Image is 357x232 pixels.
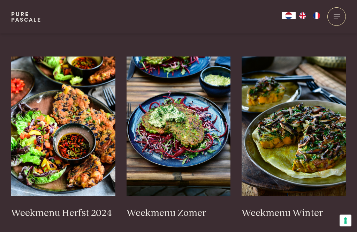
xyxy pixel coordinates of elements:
button: Uw voorkeuren voor toestemming voor trackingtechnologieën [340,215,351,226]
div: Language [282,12,296,19]
a: FR [310,12,324,19]
ul: Language list [296,12,324,19]
a: Weekmenu Zomer Weekmenu Zomer [127,57,231,219]
img: Weekmenu Winter [242,57,346,196]
a: EN [296,12,310,19]
aside: Language selected: Nederlands [282,12,324,19]
a: Weekmenu Winter Weekmenu Winter [242,57,346,219]
a: NL [282,12,296,19]
img: Weekmenu Zomer [127,57,231,196]
h3: Weekmenu Zomer [127,207,231,219]
a: PurePascale [11,11,41,22]
img: Weekmenu Herfst 2024 [11,57,115,196]
h3: Weekmenu Winter [242,207,346,219]
a: Weekmenu Herfst 2024 Weekmenu Herfst 2024 [11,57,115,219]
h3: Weekmenu Herfst 2024 [11,207,115,219]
